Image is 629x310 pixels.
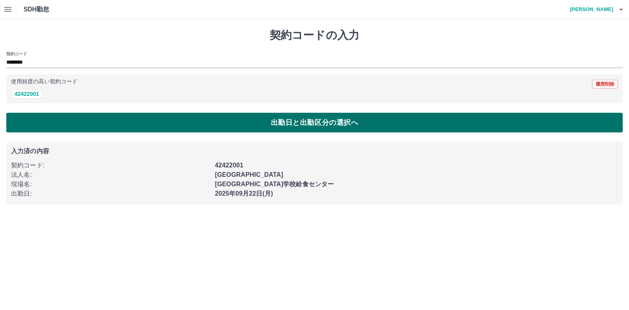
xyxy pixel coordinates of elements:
[11,170,210,180] p: 法人名 :
[11,79,77,84] p: 使用頻度の高い契約コード
[592,80,618,88] button: 履歴削除
[6,29,623,42] h1: 契約コードの入力
[6,113,623,132] button: 出勤日と出勤区分の選択へ
[11,89,42,99] button: 42422001
[215,181,334,187] b: [GEOGRAPHIC_DATA]学校給食センター
[11,161,210,170] p: 契約コード :
[215,171,283,178] b: [GEOGRAPHIC_DATA]
[215,162,243,169] b: 42422001
[215,190,273,197] b: 2025年09月22日(月)
[11,180,210,189] p: 現場名 :
[6,51,27,57] h2: 契約コード
[11,189,210,198] p: 出勤日 :
[11,148,618,154] p: 入力済の内容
